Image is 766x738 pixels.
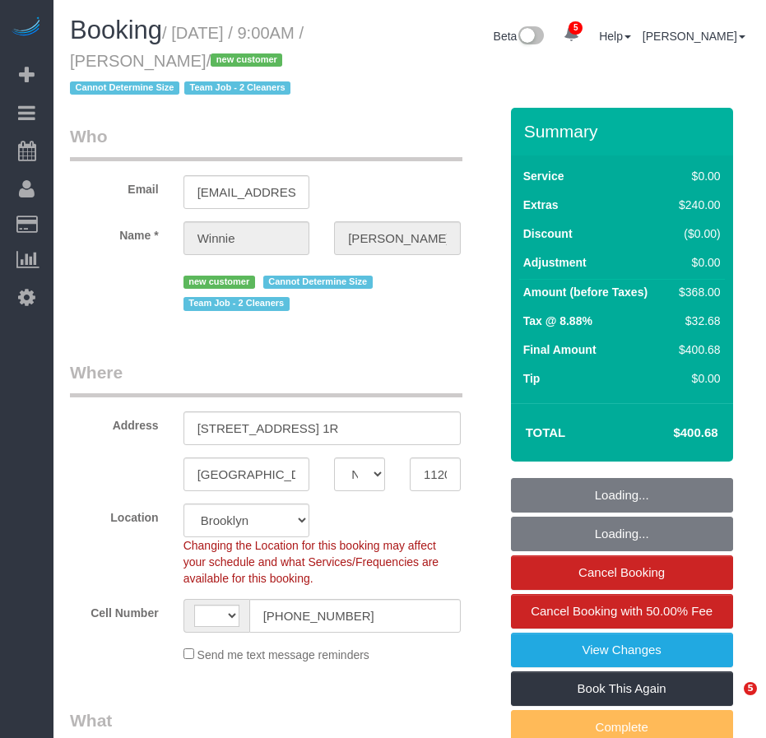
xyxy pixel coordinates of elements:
span: Team Job - 2 Cleaners [184,81,290,95]
span: Booking [70,16,162,44]
span: Send me text message reminders [197,648,369,661]
a: Book This Again [511,671,733,706]
img: New interface [517,26,544,48]
span: new customer [211,53,282,67]
h3: Summary [524,122,725,141]
iframe: Intercom live chat [710,682,750,722]
span: 5 [569,21,583,35]
a: Cancel Booking with 50.00% Fee [511,594,733,629]
input: Zip Code [410,457,461,491]
input: Last Name [334,221,461,255]
div: ($0.00) [672,225,720,242]
span: Cancel Booking with 50.00% Fee [531,604,713,618]
a: Help [599,30,631,43]
legend: Who [70,124,462,161]
div: $0.00 [672,254,720,271]
label: Cell Number [58,599,171,621]
strong: Total [526,425,566,439]
div: $0.00 [672,370,720,387]
a: [PERSON_NAME] [643,30,745,43]
a: Beta [494,30,545,43]
label: Location [58,504,171,526]
label: Discount [523,225,573,242]
input: Cell Number [249,599,461,633]
input: City [183,457,310,491]
label: Extras [523,197,559,213]
label: Name * [58,221,171,244]
span: new customer [183,276,255,289]
span: Cannot Determine Size [70,81,179,95]
label: Email [58,175,171,197]
div: $0.00 [672,168,720,184]
label: Amount (before Taxes) [523,284,648,300]
label: Service [523,168,564,184]
small: / [DATE] / 9:00AM / [PERSON_NAME] [70,24,304,98]
span: Cannot Determine Size [263,276,373,289]
legend: Where [70,360,462,397]
div: $400.68 [672,341,720,358]
label: Tax @ 8.88% [523,313,592,329]
img: Automaid Logo [10,16,43,39]
input: Email [183,175,310,209]
span: Team Job - 2 Cleaners [183,297,290,310]
span: 5 [744,682,757,695]
a: 5 [555,16,587,53]
label: Address [58,411,171,434]
h4: $400.68 [624,426,717,440]
div: $32.68 [672,313,720,329]
a: View Changes [511,633,733,667]
label: Tip [523,370,541,387]
div: $240.00 [672,197,720,213]
span: Changing the Location for this booking may affect your schedule and what Services/Frequencies are... [183,539,439,585]
input: First Name [183,221,310,255]
label: Adjustment [523,254,587,271]
label: Final Amount [523,341,597,358]
div: $368.00 [672,284,720,300]
a: Cancel Booking [511,555,733,590]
